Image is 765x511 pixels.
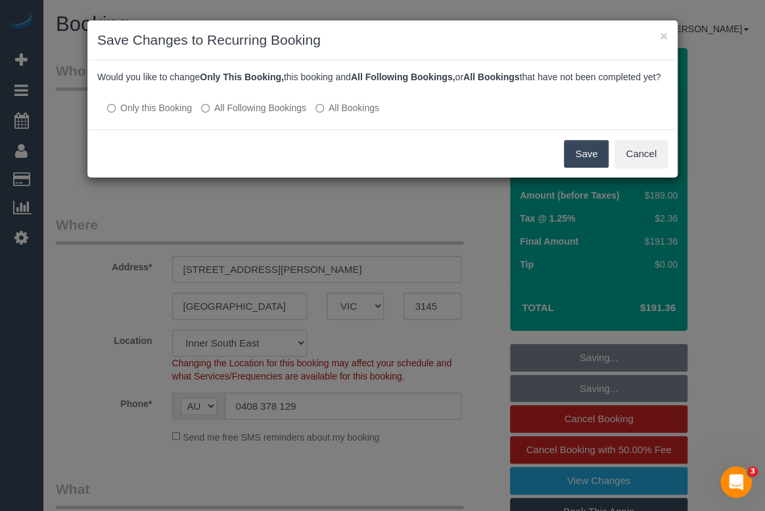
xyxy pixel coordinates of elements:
input: All Bookings [315,104,324,112]
label: All other bookings in the series will remain the same. [107,101,192,114]
b: All Bookings [463,72,520,82]
input: Only this Booking [107,104,116,112]
b: All Following Bookings, [351,72,455,82]
input: All Following Bookings [201,104,210,112]
label: This and all the bookings after it will be changed. [201,101,306,114]
span: 3 [747,466,758,477]
b: Only This Booking, [200,72,284,82]
button: × [660,29,668,43]
button: Save [564,140,609,168]
p: Would you like to change this booking and or that have not been completed yet? [97,70,668,84]
iframe: Intercom live chat [720,466,752,498]
button: Cancel [614,140,668,168]
h3: Save Changes to Recurring Booking [97,30,668,50]
label: All bookings that have not been completed yet will be changed. [315,101,379,114]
